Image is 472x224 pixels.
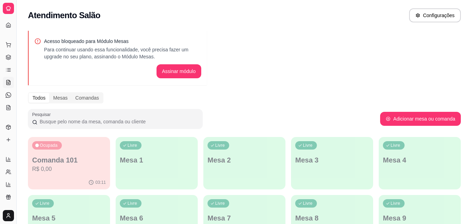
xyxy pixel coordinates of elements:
button: Adicionar mesa ou comanda [380,112,461,126]
p: Mesa 9 [383,213,457,223]
p: Ocupada [40,143,58,148]
label: Pesquisar [32,111,53,117]
p: Livre [215,201,225,206]
button: OcupadaComanda 101R$ 0,0003:11 [28,137,110,189]
p: Para continuar usando essa funcionalidade, você precisa fazer um upgrade no seu plano, assinando ... [44,46,201,60]
p: Mesa 3 [295,155,369,165]
p: Acesso bloqueado para Módulo Mesas [44,38,201,45]
button: LivreMesa 2 [203,137,285,189]
p: Mesa 8 [295,213,369,223]
h2: Atendimento Salão [28,10,100,21]
button: LivreMesa 4 [379,137,461,189]
p: Livre [128,143,137,148]
button: LivreMesa 3 [291,137,373,189]
p: Livre [40,201,50,206]
p: Mesa 6 [120,213,194,223]
p: Livre [391,143,400,148]
p: Livre [303,201,313,206]
input: Pesquisar [37,118,198,125]
p: Livre [215,143,225,148]
button: Assinar módulo [157,64,202,78]
p: Mesa 2 [208,155,281,165]
p: Livre [128,201,137,206]
button: LivreMesa 1 [116,137,198,189]
p: 03:11 [95,180,106,185]
p: R$ 0,00 [32,165,106,173]
p: Mesa 5 [32,213,106,223]
p: Livre [391,201,400,206]
button: Configurações [409,8,461,22]
p: Comanda 101 [32,155,106,165]
p: Mesa 4 [383,155,457,165]
div: Mesas [49,93,71,103]
div: Todos [29,93,49,103]
p: Mesa 1 [120,155,194,165]
p: Livre [303,143,313,148]
div: Comandas [72,93,103,103]
p: Mesa 7 [208,213,281,223]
